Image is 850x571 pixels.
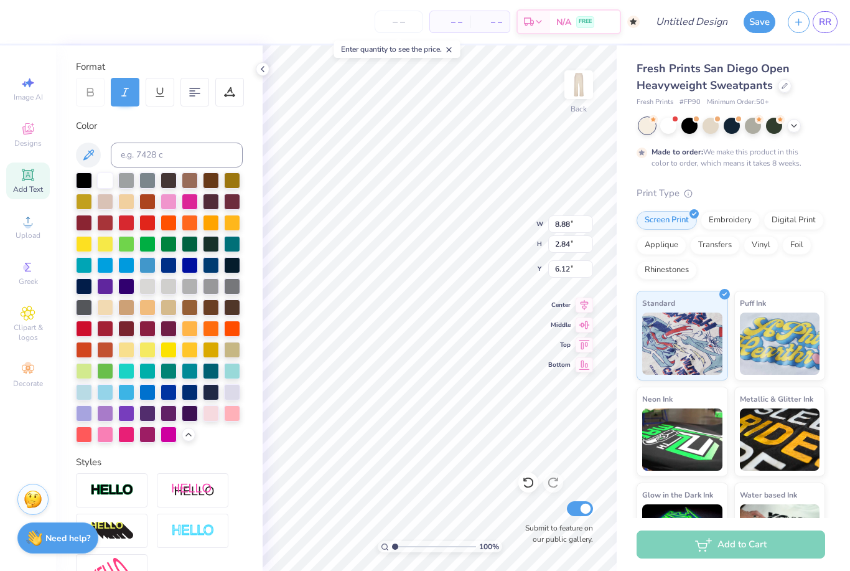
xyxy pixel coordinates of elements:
label: Submit to feature on our public gallery. [518,522,593,545]
span: Clipart & logos [6,323,50,342]
div: Screen Print [637,211,697,230]
span: Designs [14,138,42,148]
span: RR [819,15,831,29]
img: Stroke [90,483,134,498]
span: Glow in the Dark Ink [642,488,713,501]
span: Middle [548,321,571,329]
span: Top [548,341,571,349]
div: Transfers [690,236,740,255]
span: Puff Ink [740,296,766,309]
img: Puff Ink [740,313,820,375]
div: Digital Print [764,211,824,230]
div: Rhinestones [637,261,697,280]
img: Back [566,72,591,97]
button: Save [744,11,775,33]
a: RR [813,11,838,33]
div: Vinyl [744,236,778,255]
span: Image AI [14,92,43,102]
div: Format [76,60,244,74]
span: Greek [19,276,38,286]
img: Neon Ink [642,408,722,471]
div: We make this product in this color to order, which means it takes 8 weeks. [652,146,805,169]
span: # FP90 [680,97,701,108]
span: Bottom [548,361,571,369]
img: Negative Space [171,524,215,538]
div: Applique [637,236,686,255]
input: e.g. 7428 c [111,143,243,168]
strong: Made to order: [652,147,703,157]
div: Enter quantity to see the price. [334,40,460,58]
input: – – [375,11,423,33]
div: Color [76,119,243,133]
span: Minimum Order: 50 + [707,97,769,108]
img: Glow in the Dark Ink [642,504,722,567]
div: Styles [76,455,243,470]
input: Untitled Design [646,9,737,34]
span: – – [477,16,502,29]
img: 3d Illusion [90,521,134,541]
span: Upload [16,230,40,240]
strong: Need help? [45,532,90,544]
img: Shadow [171,483,215,498]
span: Standard [642,296,675,309]
span: Neon Ink [642,392,673,405]
span: Metallic & Glitter Ink [740,392,813,405]
span: Center [548,301,571,309]
img: Metallic & Glitter Ink [740,408,820,471]
span: FREE [579,17,592,26]
span: Fresh Prints San Diego Open Heavyweight Sweatpants [637,61,790,93]
img: Standard [642,313,722,375]
div: Print Type [637,186,825,201]
span: 100 % [479,541,499,552]
span: – – [437,16,462,29]
div: Foil [782,236,811,255]
img: Water based Ink [740,504,820,567]
span: Water based Ink [740,488,797,501]
span: Fresh Prints [637,97,673,108]
span: Add Text [13,184,43,194]
div: Back [571,103,587,115]
div: Embroidery [701,211,760,230]
span: Decorate [13,379,43,389]
span: N/A [556,16,571,29]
